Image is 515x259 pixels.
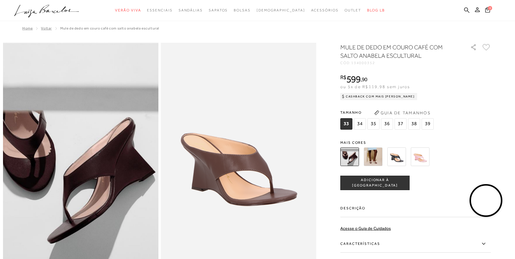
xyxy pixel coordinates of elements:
span: Sapatos [209,8,228,12]
span: Essenciais [147,8,172,12]
img: MULE DE DEDO EM COURO PRETO COM SALTO ANABELA ESCULTURAL [387,147,406,166]
label: Características [340,235,491,253]
span: 39 [422,118,434,130]
div: CÓD: [340,61,461,65]
i: R$ [340,75,346,80]
button: Guia de Tamanhos [372,108,432,118]
span: 36 [381,118,393,130]
button: 0 [483,7,492,15]
span: 37 [395,118,407,130]
i: , [360,77,367,82]
a: categoryNavScreenReaderText [234,5,251,16]
span: Acessórios [311,8,339,12]
a: Voltar [41,26,52,30]
a: categoryNavScreenReaderText [147,5,172,16]
span: 599 [346,74,360,85]
span: ADICIONAR À [GEOGRAPHIC_DATA] [341,177,409,188]
span: [DEMOGRAPHIC_DATA] [257,8,305,12]
span: 90 [362,76,367,82]
a: Home [22,26,33,30]
a: categoryNavScreenReaderText [311,5,339,16]
a: categoryNavScreenReaderText [209,5,228,16]
span: 0 [488,6,492,10]
span: 38 [408,118,420,130]
a: categoryNavScreenReaderText [179,5,203,16]
span: Outlet [345,8,361,12]
span: 33 [340,118,352,130]
span: Tamanho [340,108,435,117]
a: categoryNavScreenReaderText [345,5,361,16]
img: MULE DE DEDO EM COURO CAFÉ COM SALTO ANABELA ESCULTURAL [340,147,359,166]
a: Acesse o Guia de Cuidados [340,226,391,231]
span: 34 [354,118,366,130]
img: MULE DE DEDO EM COURO ROSA GLACÊ COM SALTO ANABELA ESCULTURAL [411,147,429,166]
span: ou 5x de R$119,98 sem juros [340,84,410,89]
span: Sandálias [179,8,203,12]
span: 35 [367,118,379,130]
span: Verão Viva [115,8,141,12]
span: BLOG LB [367,8,385,12]
span: MULE DE DEDO EM COURO CAFÉ COM SALTO ANABELA ESCULTURAL [60,26,159,30]
span: Bolsas [234,8,251,12]
span: Mais cores [340,141,491,144]
button: ADICIONAR À [GEOGRAPHIC_DATA] [340,176,410,190]
a: categoryNavScreenReaderText [115,5,141,16]
div: Cashback com Mais [PERSON_NAME] [340,93,417,100]
a: BLOG LB [367,5,385,16]
span: 134000352 [351,61,375,65]
label: Descrição [340,200,491,217]
h1: MULE DE DEDO EM COURO CAFÉ COM SALTO ANABELA ESCULTURAL [340,43,453,60]
img: MULE DE DEDO EM COURO OFF WHITE COM SALTO ANABELA ESCULTURAL [364,147,382,166]
a: noSubCategoriesText [257,5,305,16]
